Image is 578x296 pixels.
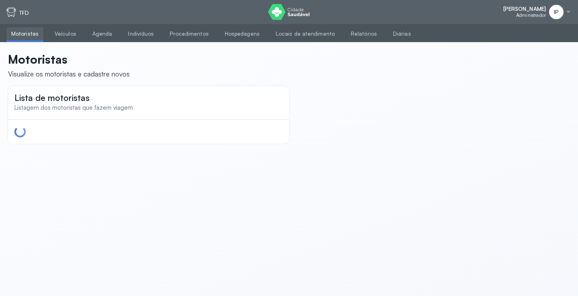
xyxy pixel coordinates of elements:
[554,9,559,16] span: IP
[268,4,309,20] img: logo do Cidade Saudável
[516,12,546,18] span: Administrador
[88,27,117,40] a: Agenda
[220,27,265,40] a: Hospedagens
[8,70,130,78] div: Visualize os motoristas e cadastre novos
[271,27,340,40] a: Locais de atendimento
[50,27,81,40] a: Veículos
[6,7,16,17] img: tfd.svg
[503,6,546,12] span: [PERSON_NAME]
[6,27,43,40] a: Motoristas
[14,93,90,103] span: Lista de motoristas
[165,27,213,40] a: Procedimentos
[19,10,29,16] p: TFD
[8,52,130,66] p: Motoristas
[14,104,133,111] span: Listagem dos motoristas que fazem viagem
[388,27,416,40] a: Diárias
[346,27,382,40] a: Relatórios
[123,27,159,40] a: Indivíduos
